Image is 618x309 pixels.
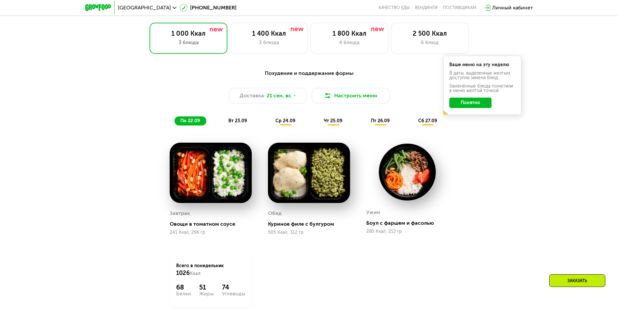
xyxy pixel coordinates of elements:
div: 68 [176,283,191,291]
div: 280 Ккал, 212 гр [366,229,448,234]
span: 1026 [176,269,190,277]
div: 1 000 Ккал [156,30,221,37]
div: 3 блюда [237,39,301,46]
div: Заменённые блюда пометили в меню жёлтой точкой. [449,84,515,93]
span: вт 23.09 [228,118,247,124]
div: 505 Ккал, 312 гр [268,230,350,235]
span: ср 24.09 [275,118,295,124]
span: Ккал [190,271,200,276]
div: 2 500 Ккал [398,30,462,37]
div: 1 800 Ккал [317,30,382,37]
div: Ваше меню на эту неделю [449,63,515,67]
button: Настроить меню [312,88,390,103]
div: Боул с фаршем и фасолью [366,220,454,226]
div: Обед [268,208,282,218]
span: чт 25.09 [324,118,342,124]
div: 74 [222,283,245,291]
div: Похудение и поддержание формы [117,69,501,77]
button: Понятно [449,98,491,108]
div: Овощи в томатном соусе [170,221,257,227]
div: поставщикам [443,5,476,10]
span: [GEOGRAPHIC_DATA] [118,5,171,10]
div: Всего в понедельник [176,263,245,277]
div: Жиры [199,291,214,296]
div: Личный кабинет [492,4,533,12]
div: Углеводы [222,291,245,296]
div: 3 блюда [156,39,221,46]
span: сб 27.09 [418,118,437,124]
span: Доставка: [240,92,265,100]
div: Заказать [549,274,605,287]
span: 21 сен, вс [267,92,291,100]
div: В даты, выделенные желтым, доступна замена блюд. [449,71,515,80]
div: Белки [176,291,191,296]
a: Вендинги [415,5,438,10]
div: 4 блюда [317,39,382,46]
div: 51 [199,283,214,291]
div: Куриное филе с булгуром [268,221,355,227]
span: пн 22.09 [180,118,200,124]
div: 241 Ккал, 296 гр [170,230,252,235]
div: Ужин [366,208,380,217]
a: Качество еды [379,5,410,10]
div: 1 400 Ккал [237,30,301,37]
span: пт 26.09 [371,118,390,124]
div: Завтрак [170,208,190,218]
a: [PHONE_NUMBER] [180,4,236,12]
div: 6 блюд [398,39,462,46]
